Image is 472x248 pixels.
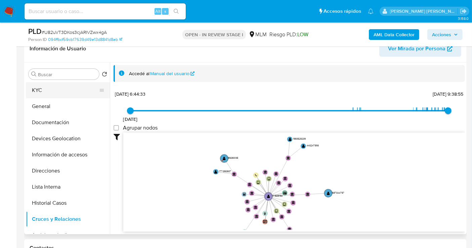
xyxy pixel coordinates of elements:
span: LOW [297,31,308,38]
text:  [292,201,295,204]
button: search-icon [169,7,183,16]
button: Lista Interna [26,179,110,195]
text:  [243,193,246,196]
button: Ver Mirada por Persona [379,41,461,57]
text: 1171609190 [272,194,283,197]
text:  [275,209,277,213]
span: [DATE] 9:38:55 [433,91,463,97]
a: 094ffbcf59cb17639d49e13d8841d8eb [48,37,122,43]
text:  [263,220,267,223]
b: PLD [28,26,42,37]
text: 1980528209 [293,137,306,140]
a: Notificaciones [368,8,374,14]
p: nancy.sanchezgarcia@mercadolibre.com.mx [390,8,458,14]
span: Agrupar nodos [123,125,158,131]
text:  [257,180,259,184]
text:  [287,209,291,212]
button: AML Data Collector [369,29,419,40]
span: Acciones [432,29,451,40]
span: # U82uVT3DKos3cjARIVZwx4gA [42,29,107,36]
b: AML Data Collector [374,29,415,40]
a: Manual del usuario [151,70,195,77]
text: 440247893 [307,144,319,147]
span: Ver Mirada por Persona [388,41,445,57]
button: General [26,98,110,114]
text:  [247,208,250,211]
text:  [267,194,270,198]
text:  [215,170,218,174]
text:  [272,218,275,221]
text:  [287,156,290,159]
span: Accesos rápidos [324,8,361,15]
text:  [233,172,236,176]
b: Person ID [28,37,47,43]
input: Buscar [38,71,96,78]
button: Devices Geolocation [26,131,110,147]
text:  [288,228,291,231]
span: s [164,8,166,14]
span: Alt [155,8,161,14]
text:  [302,144,305,148]
text:  [288,184,292,187]
text:  [264,212,266,215]
p: OPEN - IN REVIEW STAGE I [182,30,246,39]
button: Anticipos de dinero [26,227,110,243]
button: KYC [26,82,104,98]
span: 3.158.0 [458,16,469,21]
text:  [223,156,226,160]
text: D [222,159,223,162]
text:  [246,200,249,203]
text:  [291,193,294,196]
text:  [283,202,286,206]
text:  [327,191,330,195]
text:  [255,214,258,217]
text:  [264,170,267,173]
button: Historial Casos [26,195,110,211]
text: 1771050807 [219,169,231,173]
text:  [255,174,257,177]
text:  [283,192,287,194]
text:  [248,183,251,186]
button: Cruces y Relaciones [26,211,110,227]
text:  [306,193,309,196]
text:  [250,191,254,194]
text:  [284,177,287,180]
button: Documentación [26,114,110,131]
span: [DATE] [123,116,138,122]
span: Accedé al [129,70,149,77]
text:  [268,177,270,181]
text:  [274,172,278,175]
h1: Información de Usuario [30,45,86,52]
text:  [280,215,284,218]
button: Volver al orden por defecto [102,71,107,79]
text:  [254,206,257,209]
div: MLM [249,31,267,38]
span: [DATE] 6:44:33 [115,91,145,97]
span: Riesgo PLD: [269,31,308,38]
button: Direcciones [26,163,110,179]
a: Salir [460,8,467,15]
text: 1687344757 [332,191,344,194]
text: 186083135 [227,156,238,159]
text:  [277,181,281,184]
button: Buscar [31,71,37,77]
input: Agrupar nodos [114,125,119,131]
button: Acciones [427,29,463,40]
button: Información de accesos [26,147,110,163]
input: Buscar usuario o caso... [25,7,186,16]
text:  [289,137,292,141]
